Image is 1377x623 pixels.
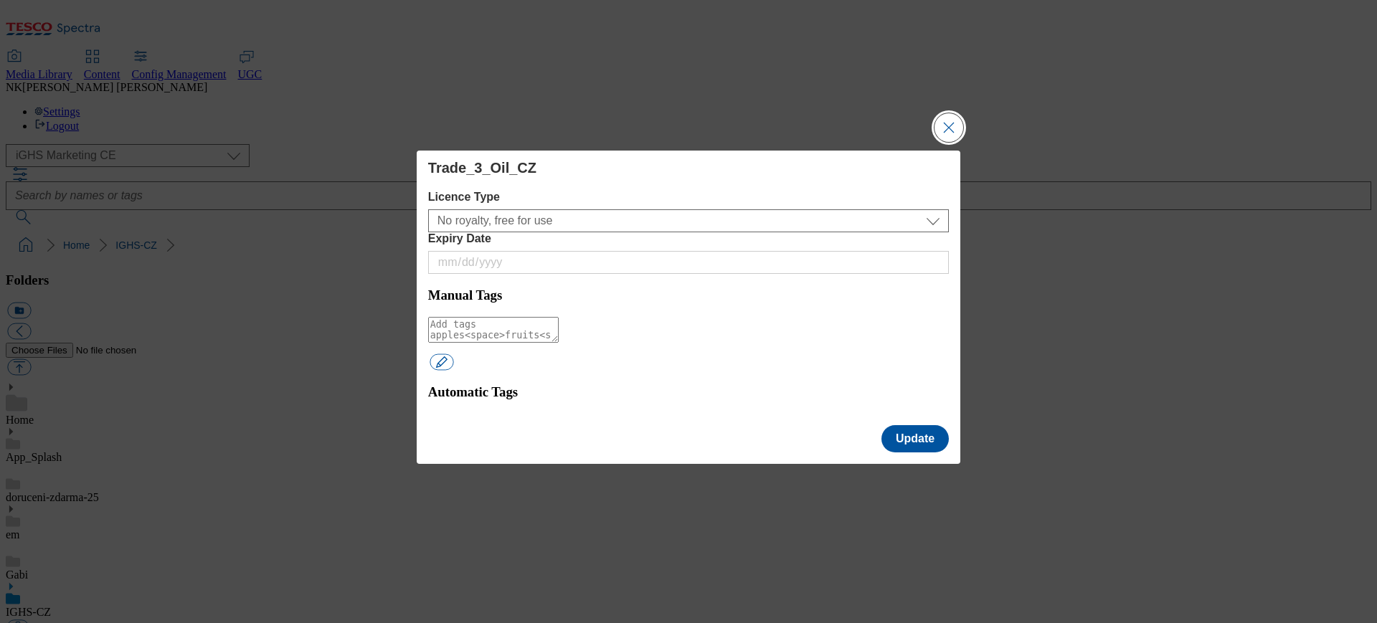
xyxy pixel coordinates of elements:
[428,191,949,204] label: Licence Type
[428,287,949,303] h3: Manual Tags
[428,232,949,245] label: Expiry Date
[428,384,949,400] h3: Automatic Tags
[881,425,949,452] button: Update
[934,113,963,142] button: Close Modal
[428,159,949,176] div: Trade_3_Oil_CZ
[417,151,960,464] div: Modal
